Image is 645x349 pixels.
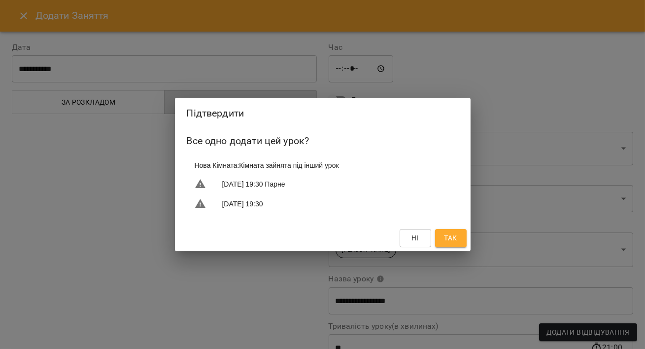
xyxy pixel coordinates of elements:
[187,194,459,214] li: [DATE] 19:30
[187,174,459,194] li: [DATE] 19:30 Парне
[400,229,431,247] button: Ні
[411,232,419,244] span: Ні
[187,156,459,174] li: Нова Кімната : Кімната зайнята під інший урок
[187,133,459,149] h6: Все одно додати цей урок?
[444,232,457,244] span: Так
[187,106,459,121] h2: Підтвердити
[435,229,467,247] button: Так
